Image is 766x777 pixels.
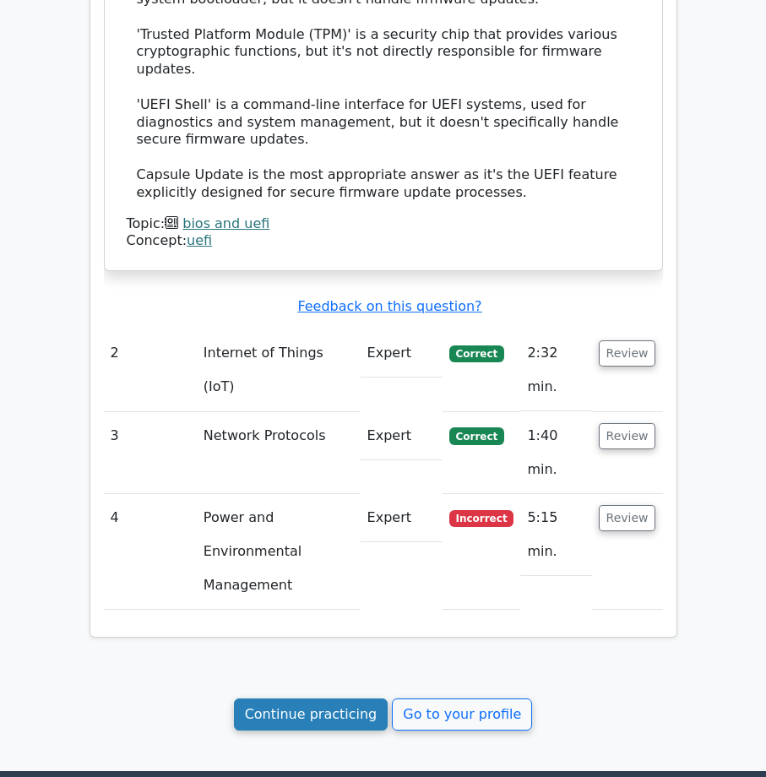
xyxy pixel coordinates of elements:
a: Go to your profile [392,698,532,731]
td: 1:40 min. [520,412,591,494]
button: Review [599,340,656,367]
span: Correct [449,427,504,444]
td: Expert [361,329,443,378]
td: Network Protocols [197,412,361,494]
a: Feedback on this question? [297,298,481,314]
a: uefi [187,232,212,248]
a: Continue practicing [234,698,388,731]
button: Review [599,505,656,531]
td: Power and Environmental Management [197,494,361,610]
td: 3 [104,412,197,494]
td: 5:15 min. [520,494,591,576]
td: 4 [104,494,197,610]
a: bios and uefi [182,215,269,231]
span: Correct [449,345,504,362]
td: 2 [104,329,197,411]
td: Internet of Things (IoT) [197,329,361,411]
div: Concept: [127,232,640,250]
span: Incorrect [449,510,514,527]
button: Review [599,423,656,449]
div: Topic: [127,215,640,233]
td: Expert [361,412,443,460]
td: 2:32 min. [520,329,591,411]
td: Expert [361,494,443,542]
